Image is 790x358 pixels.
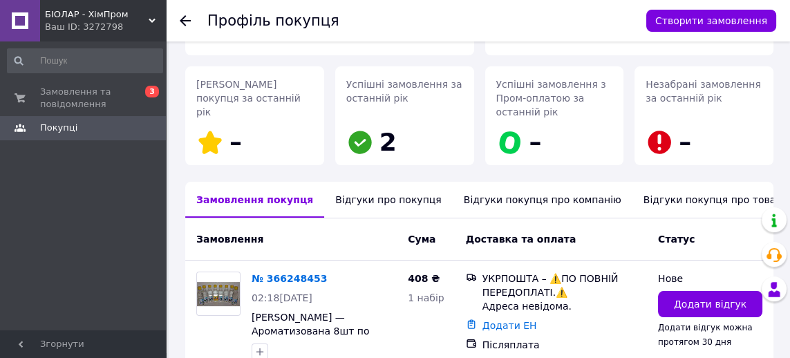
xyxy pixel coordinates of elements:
span: Доставка та оплата [466,234,576,245]
span: 408 ₴ [408,273,440,284]
img: Фото товару [197,282,240,306]
span: Cума [408,234,435,245]
div: УКРПОШТА – ⚠️ПО ПОВНІЙ ПЕРЕДОПЛАТІ.⚠️ [482,272,647,299]
span: Незабрані замовлення за останній рік [646,79,760,104]
span: Замовлення [196,234,263,245]
span: – [229,128,242,156]
div: Замовлення покупця [185,182,324,218]
span: – [679,128,691,156]
span: Статус [658,234,695,245]
div: Адреса невідома. [482,299,647,313]
span: [PERSON_NAME] покупця за останній рік [196,79,301,117]
div: Нове [658,272,762,285]
a: Додати ЕН [482,320,537,331]
button: Створити замовлення [646,10,776,32]
span: БІОЛАР - ХімПром [45,8,149,21]
span: 1 набір [408,292,444,303]
span: Покупці [40,122,77,134]
span: Замовлення та повідомлення [40,86,128,111]
span: Успішні замовлення за останній рік [346,79,462,104]
span: Успішні замовлення з Пром-оплатою за останній рік [496,79,606,117]
span: 02:18[DATE] [252,292,312,303]
div: Ваш ID: 3272798 [45,21,166,33]
div: Відгуки про покупця [324,182,452,218]
input: Пошук [7,48,163,73]
span: 2 [379,128,397,156]
h1: Профіль покупця [207,12,339,29]
button: Додати відгук [658,291,762,317]
span: Додати відгук [674,297,746,311]
div: Післяплата [482,338,647,352]
a: № 366248453 [252,273,327,284]
a: Фото товару [196,272,241,316]
span: Додати відгук можна протягом 30 дня [658,323,753,346]
div: Відгуки покупця про компанію [453,182,632,218]
a: [PERSON_NAME] — Ароматизована 8шт по 250мл [252,312,370,350]
div: Повернутися назад [180,14,191,28]
span: – [529,128,542,156]
span: 3 [145,86,159,97]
